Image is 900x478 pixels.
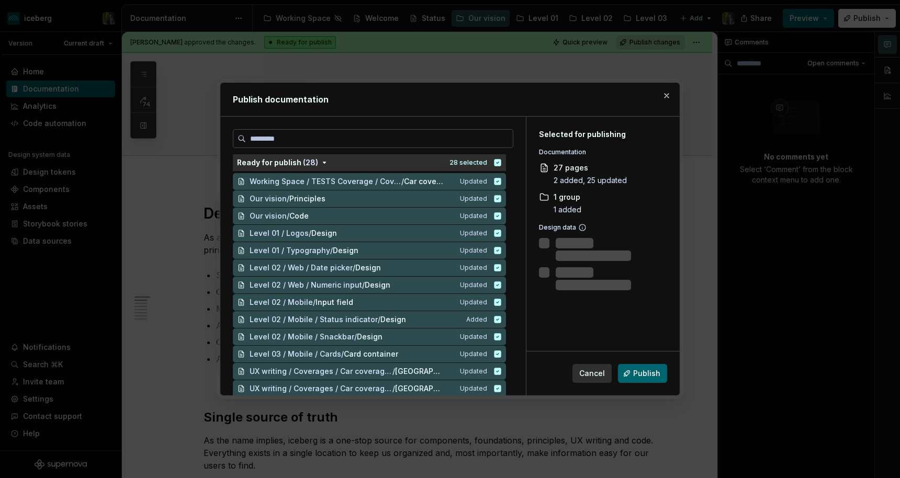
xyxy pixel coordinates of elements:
[303,158,318,167] span: ( 28 )
[460,264,487,272] span: Updated
[311,228,337,238] span: Design
[579,368,605,379] span: Cancel
[250,263,353,273] span: Level 02 / Web / Date picker
[380,314,406,325] span: Design
[572,364,612,383] button: Cancel
[460,246,487,255] span: Updated
[250,314,378,325] span: Level 02 / Mobile / Status indicator
[233,93,667,106] h2: Publish documentation
[460,212,487,220] span: Updated
[289,211,310,221] span: Code
[365,280,390,290] span: Design
[460,298,487,306] span: Updated
[237,157,318,168] div: Ready for publish
[250,349,341,359] span: Level 03 / Mobile / Cards
[333,245,358,256] span: Design
[353,263,355,273] span: /
[250,332,354,342] span: Level 02 / Mobile / Snackbar
[460,229,487,237] span: Updated
[250,194,287,204] span: Our vision
[460,281,487,289] span: Updated
[460,350,487,358] span: Updated
[460,177,487,186] span: Updated
[250,383,392,394] span: UX writing / Coverages / Car coverage / Direct distribution
[316,297,353,308] span: Input field
[250,297,313,308] span: Level 02 / Mobile
[554,175,627,186] div: 2 added, 25 updated
[554,204,581,215] div: 1 added
[341,349,344,359] span: /
[466,315,487,324] span: Added
[250,228,309,238] span: Level 01 / Logos
[250,176,401,187] span: Working Space / TESTS Coverage / Coverage [v1]
[344,349,398,359] span: Card container
[401,176,404,187] span: /
[404,176,445,187] span: Car coverage
[287,194,289,204] span: /
[355,263,381,273] span: Design
[633,368,660,379] span: Publish
[460,384,487,393] span: Updated
[460,333,487,341] span: Updated
[330,245,333,256] span: /
[362,280,365,290] span: /
[357,332,383,342] span: Design
[287,211,289,221] span: /
[378,314,380,325] span: /
[250,211,287,221] span: Our vision
[618,364,667,383] button: Publish
[539,223,662,232] div: Design data
[395,383,445,394] span: [GEOGRAPHIC_DATA]
[289,194,325,204] span: Principles
[250,245,330,256] span: Level 01 / Typography
[309,228,311,238] span: /
[354,332,357,342] span: /
[313,297,316,308] span: /
[392,366,395,377] span: /
[554,163,627,173] div: 27 pages
[395,366,445,377] span: [GEOGRAPHIC_DATA]
[250,280,362,290] span: Level 02 / Web / Numeric input
[460,367,487,375] span: Updated
[539,148,662,156] div: Documentation
[250,366,392,377] span: UX writing / Coverages / Car coverage / Direct distribution
[554,192,581,202] div: 1 group
[392,383,395,394] span: /
[233,154,506,171] button: Ready for publish (28)28 selected
[539,129,662,140] div: Selected for publishing
[449,158,487,167] div: 28 selected
[460,195,487,203] span: Updated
